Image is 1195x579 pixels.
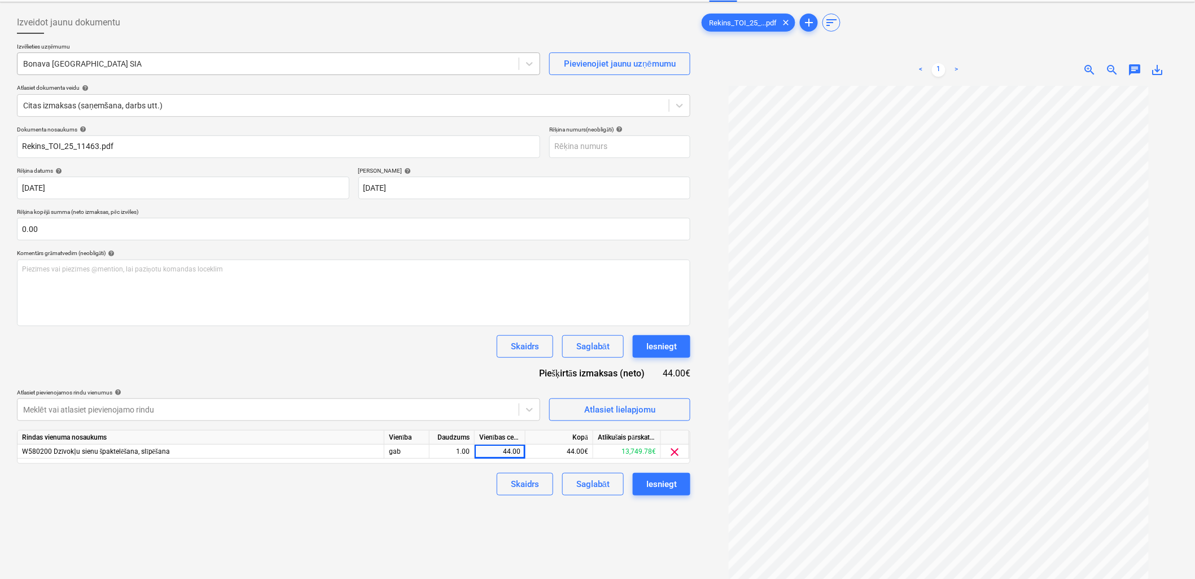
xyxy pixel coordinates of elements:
iframe: Chat Widget [1139,525,1195,579]
div: 44.00€ [663,367,690,380]
span: zoom_in [1083,63,1097,77]
input: Dokumenta nosaukums [17,135,540,158]
div: Kopā [526,431,593,445]
span: help [614,126,623,133]
div: Piešķirtās izmaksas (neto) [530,367,663,380]
span: save_alt [1151,63,1165,77]
p: Rēķina kopējā summa (neto izmaksas, pēc izvēles) [17,208,690,218]
input: Rēķina numurs [549,135,690,158]
div: 13,749.78€ [593,445,661,459]
button: Skaidrs [497,335,553,358]
button: Atlasiet lielapjomu [549,398,690,421]
div: Vienība [384,431,430,445]
input: Rēķina datums nav norādīts [17,177,349,199]
button: Iesniegt [633,335,690,358]
div: Skaidrs [511,477,539,492]
span: clear [668,445,682,459]
div: 44.00€ [526,445,593,459]
div: Iesniegt [646,339,677,354]
div: Vienības cena [475,431,526,445]
span: clear [779,16,793,29]
span: sort [825,16,838,29]
span: help [53,168,62,174]
a: Previous page [914,63,927,77]
div: [PERSON_NAME] [358,167,691,174]
span: Rekins_TOI_25_...pdf [702,19,783,27]
a: Page 1 is your current page [932,63,946,77]
div: Daudzums [430,431,475,445]
div: gab [384,445,430,459]
p: Izvēlieties uzņēmumu [17,43,540,52]
div: Atlasiet lielapjomu [584,402,655,417]
div: Skaidrs [511,339,539,354]
div: Saglabāt [576,477,610,492]
span: help [106,250,115,257]
div: Pievienojiet jaunu uzņēmumu [564,56,676,71]
div: Atlasiet dokumenta veidu [17,84,690,91]
span: Izveidot jaunu dokumentu [17,16,120,29]
div: Komentārs grāmatvedim (neobligāti) [17,249,690,257]
button: Skaidrs [497,473,553,495]
span: help [112,389,121,396]
a: Next page [950,63,964,77]
input: Rēķina kopējā summa (neto izmaksas, pēc izvēles) [17,218,690,240]
span: W580200 Dzīvokļu sienu špaktelēšana, slīpēšana [22,448,170,455]
div: Rekins_TOI_25_...pdf [702,14,795,32]
span: help [80,85,89,91]
span: help [77,126,86,133]
button: Saglabāt [562,335,624,358]
div: Dokumenta nosaukums [17,126,540,133]
div: Atlasiet pievienojamos rindu vienumus [17,389,540,396]
div: Rēķina datums [17,167,349,174]
span: zoom_out [1106,63,1119,77]
button: Pievienojiet jaunu uzņēmumu [549,52,690,75]
span: chat [1128,63,1142,77]
div: Iesniegt [646,477,677,492]
div: Rēķina numurs (neobligāti) [549,126,690,133]
div: Saglabāt [576,339,610,354]
span: help [402,168,412,174]
div: Rindas vienuma nosaukums [17,431,384,445]
div: 1.00 [434,445,470,459]
div: 44.00 [479,445,520,459]
input: Izpildes datums nav norādīts [358,177,691,199]
div: Atlikušais pārskatītais budžets [593,431,661,445]
button: Iesniegt [633,473,690,495]
span: add [802,16,816,29]
button: Saglabāt [562,473,624,495]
